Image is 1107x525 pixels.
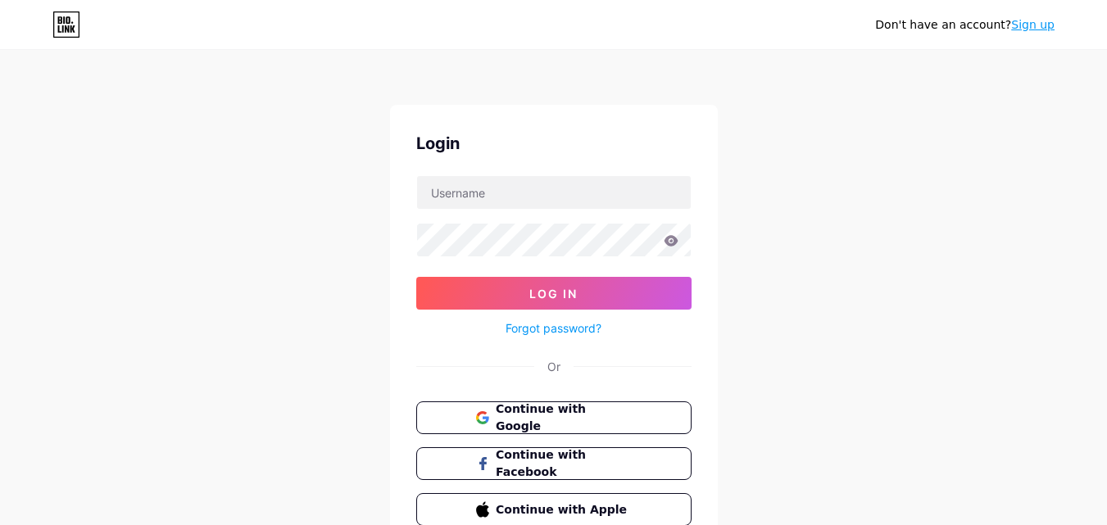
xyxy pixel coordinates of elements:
[416,447,692,480] button: Continue with Facebook
[416,131,692,156] div: Login
[875,16,1055,34] div: Don't have an account?
[416,277,692,310] button: Log In
[416,401,692,434] button: Continue with Google
[417,176,691,209] input: Username
[1011,18,1055,31] a: Sign up
[496,501,631,518] span: Continue with Apple
[547,358,560,375] div: Or
[496,401,631,435] span: Continue with Google
[496,446,631,481] span: Continue with Facebook
[529,287,578,301] span: Log In
[506,319,601,337] a: Forgot password?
